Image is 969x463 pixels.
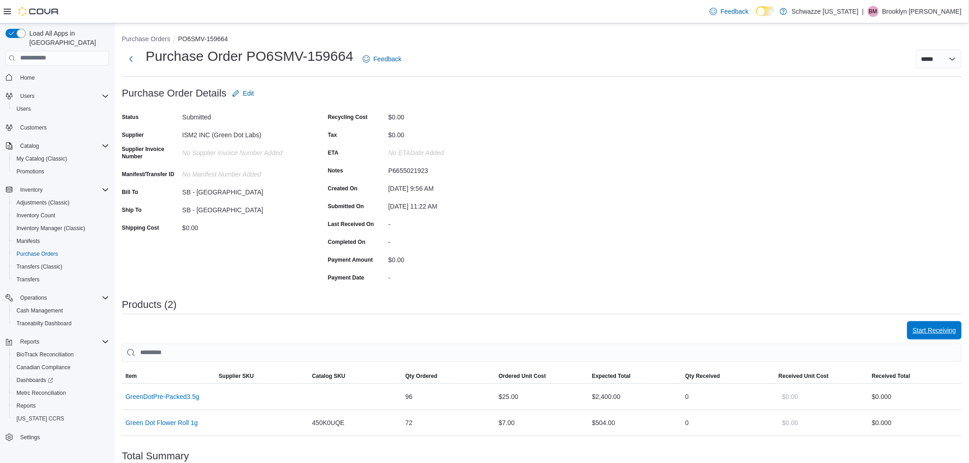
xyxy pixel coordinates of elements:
[13,103,109,114] span: Users
[16,72,109,83] span: Home
[9,222,113,235] button: Inventory Manager (Classic)
[13,210,59,221] a: Inventory Count
[13,318,109,329] span: Traceabilty Dashboard
[13,223,109,234] span: Inventory Manager (Classic)
[122,34,962,45] nav: An example of EuiBreadcrumbs
[16,122,50,133] a: Customers
[328,274,364,281] label: Payment Date
[328,131,337,139] label: Tax
[182,110,305,121] div: Submitted
[388,217,511,228] div: -
[328,185,358,192] label: Created On
[20,92,34,100] span: Users
[16,155,67,162] span: My Catalog (Classic)
[20,186,43,194] span: Inventory
[682,388,775,406] div: 0
[775,369,868,383] button: Received Unit Cost
[13,274,109,285] span: Transfers
[122,50,140,68] button: Next
[122,206,142,214] label: Ship To
[2,71,113,84] button: Home
[16,364,71,371] span: Canadian Compliance
[328,256,373,264] label: Payment Amount
[706,2,752,21] a: Feedback
[16,225,85,232] span: Inventory Manager (Classic)
[122,131,144,139] label: Supplier
[219,372,254,380] span: Supplier SKU
[328,167,343,174] label: Notes
[16,91,109,102] span: Users
[16,140,43,151] button: Catalog
[778,372,828,380] span: Received Unit Cost
[721,7,749,16] span: Feedback
[16,91,38,102] button: Users
[872,391,958,402] div: $0.00 0
[16,184,109,195] span: Inventory
[122,451,189,462] h3: Total Summary
[20,434,40,441] span: Settings
[13,103,34,114] a: Users
[125,419,198,426] button: Green Dot Flower Roll 1g
[16,276,39,283] span: Transfers
[388,181,511,192] div: [DATE] 9:56 AM
[122,299,177,310] h3: Products (2)
[9,348,113,361] button: BioTrack Reconciliation
[20,142,39,150] span: Catalog
[13,305,66,316] a: Cash Management
[374,54,402,64] span: Feedback
[872,417,958,428] div: $0.00 0
[20,74,35,81] span: Home
[9,102,113,115] button: Users
[122,145,179,160] label: Supplier Invoice Number
[9,152,113,165] button: My Catalog (Classic)
[13,413,109,424] span: Washington CCRS
[2,291,113,304] button: Operations
[13,197,109,208] span: Adjustments (Classic)
[9,235,113,248] button: Manifests
[182,185,305,196] div: SB - [GEOGRAPHIC_DATA]
[359,50,405,68] a: Feedback
[312,372,346,380] span: Catalog SKU
[122,113,139,121] label: Status
[13,248,62,259] a: Purchase Orders
[122,224,159,231] label: Shipping Cost
[16,336,109,347] span: Reports
[13,166,109,177] span: Promotions
[182,203,305,214] div: SB - [GEOGRAPHIC_DATA]
[388,235,511,246] div: -
[122,171,174,178] label: Manifest/Transfer ID
[592,372,631,380] span: Expected Total
[16,237,40,245] span: Manifests
[2,431,113,444] button: Settings
[13,153,109,164] span: My Catalog (Classic)
[402,369,495,383] button: Qty Ordered
[13,236,109,247] span: Manifests
[328,203,364,210] label: Submitted On
[13,248,109,259] span: Purchase Orders
[388,128,511,139] div: $0.00
[243,89,254,98] span: Edit
[182,221,305,231] div: $0.00
[13,261,66,272] a: Transfers (Classic)
[182,167,305,178] div: No Manifest Number added
[309,369,402,383] button: Catalog SKU
[13,375,109,386] span: Dashboards
[868,369,962,383] button: Received Total
[872,372,910,380] span: Received Total
[16,377,53,384] span: Dashboards
[682,369,775,383] button: Qty Received
[122,369,215,383] button: Item
[328,149,338,156] label: ETA
[907,321,962,339] button: Start Receiving
[16,263,62,270] span: Transfers (Classic)
[9,209,113,222] button: Inventory Count
[13,274,43,285] a: Transfers
[16,292,109,303] span: Operations
[388,163,511,174] div: P6655021923
[2,140,113,152] button: Catalog
[686,372,720,380] span: Qty Received
[13,166,48,177] a: Promotions
[16,351,74,358] span: BioTrack Reconciliation
[388,270,511,281] div: -
[16,432,44,443] a: Settings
